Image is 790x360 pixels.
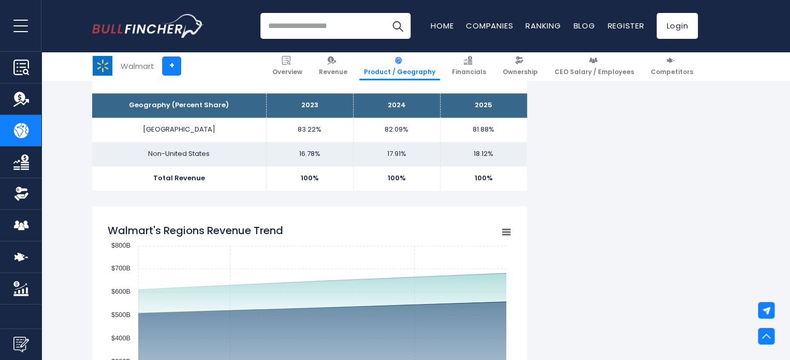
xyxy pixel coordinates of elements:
[656,13,698,39] a: Login
[440,166,527,191] td: 100%
[93,56,112,76] img: WMT logo
[108,223,283,238] tspan: Walmart's Regions Revenue Trend
[498,52,543,80] a: Ownership
[554,68,634,76] span: CEO Salary / Employees
[266,93,353,118] th: 2023
[162,56,181,76] a: +
[92,93,266,118] th: Geography (Percent Share)
[607,20,644,31] a: Register
[266,166,353,191] td: 100%
[466,20,513,31] a: Companies
[92,166,266,191] td: Total Revenue
[92,14,204,38] img: Bullfincher logo
[92,142,266,166] td: Non-United States
[573,20,595,31] a: Blog
[525,20,561,31] a: Ranking
[111,287,130,295] text: $600B
[266,118,353,142] td: 83.22%
[385,13,411,39] button: Search
[111,241,130,249] text: $800B
[440,93,527,118] th: 2025
[503,68,538,76] span: Ownership
[13,186,29,201] img: Ownership
[353,93,440,118] th: 2024
[92,14,203,38] a: Go to homepage
[111,264,130,272] text: $700B
[431,20,453,31] a: Home
[353,166,440,191] td: 100%
[266,142,353,166] td: 16.78%
[364,68,435,76] span: Product / Geography
[268,52,307,80] a: Overview
[646,52,698,80] a: Competitors
[440,118,527,142] td: 81.88%
[111,310,130,318] text: $500B
[121,60,154,72] div: Walmart
[550,52,639,80] a: CEO Salary / Employees
[92,118,266,142] td: [GEOGRAPHIC_DATA]
[319,68,347,76] span: Revenue
[359,52,440,80] a: Product / Geography
[314,52,352,80] a: Revenue
[452,68,486,76] span: Financials
[353,142,440,166] td: 17.91%
[447,52,491,80] a: Financials
[272,68,302,76] span: Overview
[111,334,130,341] text: $400B
[353,118,440,142] td: 82.09%
[651,68,693,76] span: Competitors
[440,142,527,166] td: 18.12%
